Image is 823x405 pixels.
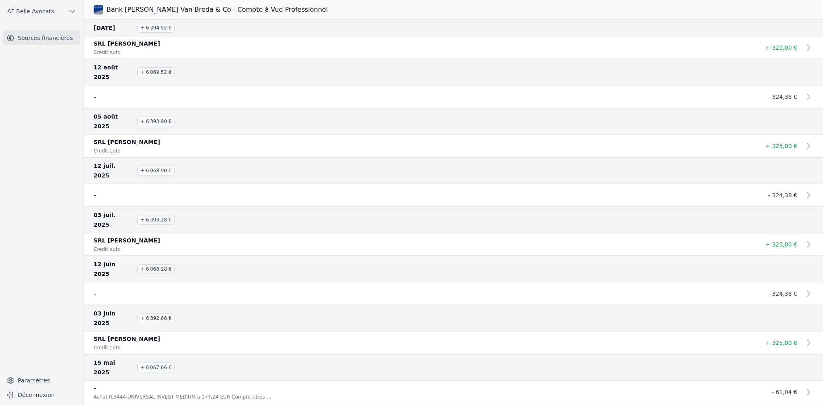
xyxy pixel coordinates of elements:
[137,363,175,372] span: + 6 067,66 €
[94,39,749,48] p: SRL [PERSON_NAME]
[84,135,823,157] a: SRL [PERSON_NAME] Credit auto + 325,00 €
[3,388,80,401] button: Déconnexion
[7,7,54,15] span: AF Belle Avocats
[765,44,797,51] span: + 325,00 €
[765,143,797,149] span: + 325,00 €
[137,23,175,33] span: + 6 394,52 €
[94,5,103,15] img: Bank J. Van Breda & Co - Compte à Vue Professionnel
[94,334,749,344] p: SRL [PERSON_NAME]
[94,210,132,230] span: 03 juil. 2025
[84,184,823,207] a: - - 324,38 €
[137,166,175,175] span: + 6 068,90 €
[84,36,823,59] a: SRL [PERSON_NAME] Credit auto + 325,00 €
[3,5,80,18] button: AF Belle Avocats
[94,137,749,147] p: SRL [PERSON_NAME]
[84,332,823,354] a: SRL [PERSON_NAME] Credit auto + 325,00 €
[94,344,274,352] p: Credit auto
[84,86,823,108] a: - - 324,38 €
[94,309,132,328] span: 03 juin 2025
[137,264,175,274] span: + 6 068,28 €
[94,92,749,102] p: -
[94,245,274,253] p: Credit auto
[137,215,175,225] span: + 6 393,28 €
[94,393,274,401] p: Achat 0,3444 UNIVERSAL INVEST MEDIUM a 177,24 EUR Compte-titres 346551 bordereau 405553
[768,192,797,198] span: - 324,38 €
[765,241,797,248] span: + 325,00 €
[94,383,749,393] p: -
[94,112,132,131] span: 05 août 2025
[94,190,749,200] p: -
[772,389,797,395] span: - 61,04 €
[94,236,749,245] p: SRL [PERSON_NAME]
[768,94,797,100] span: - 324,38 €
[94,289,749,299] p: -
[3,374,80,387] a: Paramètres
[768,290,797,297] span: - 324,38 €
[137,117,175,126] span: + 6 393,90 €
[94,358,132,377] span: 15 mai 2025
[94,48,274,56] p: Credit auto
[94,23,132,33] span: [DATE]
[765,340,797,346] span: + 325,00 €
[84,233,823,256] a: SRL [PERSON_NAME] Credit auto + 325,00 €
[94,147,274,155] p: Credit auto
[94,63,132,82] span: 12 août 2025
[84,282,823,305] a: - - 324,38 €
[137,67,175,77] span: + 6 069,52 €
[3,31,80,45] a: Sources financières
[94,161,132,180] span: 12 juil. 2025
[94,259,132,279] span: 12 juin 2025
[137,313,175,323] span: + 6 392,66 €
[107,5,328,15] h3: Bank [PERSON_NAME] Van Breda & Co - Compte à Vue Professionnel
[84,381,823,403] a: - Achat 0,3444 UNIVERSAL INVEST MEDIUM a 177,24 EUR Compte-titres 346551 bordereau 405553 - 61,04 €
